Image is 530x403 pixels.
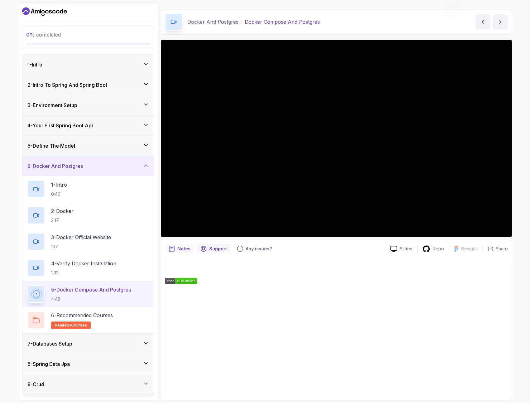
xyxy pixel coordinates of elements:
button: 1-Intro0:40 [27,180,149,198]
button: next content [493,14,508,29]
p: 3 - Docker Official Website [51,233,111,241]
p: 5 - Docker Compose And Postgres [51,286,131,293]
button: Support button [197,244,231,254]
button: 8-Spring Data Jpa [22,354,154,374]
h3: 3 - Environment Setup [27,101,77,109]
button: Share [483,246,508,252]
button: 3-Environment Setup [22,95,154,115]
button: notes button [165,244,194,254]
a: Dashboard [22,7,67,17]
span: completed [26,32,61,38]
button: 7-Databases Setup [22,334,154,354]
button: 9-Crud [22,374,154,394]
p: 4:48 [51,296,131,302]
h3: 5 - Define The Model [27,142,75,150]
button: 5-Docker Compose And Postgres4:48 [27,285,149,303]
button: 5-Define The Model [22,136,154,156]
p: 2 - Docker [51,207,74,215]
button: 2-Intro To Spring And Spring Boot [22,75,154,95]
p: Repo [433,246,444,252]
h3: 6 - Docker And Postgres [27,162,83,170]
button: 4-Your First Spring Boot Api [22,115,154,135]
span: 0 % [26,32,35,38]
h3: 8 - Spring Data Jpa [27,360,70,368]
p: Notes [177,246,190,252]
button: 6-Recommended Coursesrelated-courses [27,312,149,329]
p: Share [496,246,508,252]
button: 4-Verify Docker Installation1:32 [27,259,149,277]
p: 2:17 [51,217,74,224]
button: 1-Intro [22,55,154,75]
a: Slides [385,246,417,252]
h3: 9 - Crud [27,381,44,388]
p: 0:40 [51,191,67,197]
p: 6 - Recommended Courses [51,312,113,319]
h3: 4 - Your First Spring Boot Api [27,122,93,129]
button: 6-Docker And Postgres [22,156,154,176]
span: related-courses [55,323,87,328]
p: 1:32 [51,270,116,276]
p: Any issues? [246,246,272,252]
button: Feedback button [233,244,276,254]
button: 2-Docker2:17 [27,207,149,224]
p: Docker And Postgres [187,18,238,26]
img: Amigoscode Discord Server Badge [165,278,197,284]
p: Slides [400,246,412,252]
h3: 1 - Intro [27,61,42,68]
p: Designs [461,246,478,252]
p: 1:17 [51,243,111,250]
iframe: 5 - Docker Compose and Postgres [161,40,512,237]
h3: 7 - Databases Setup [27,340,72,347]
p: 1 - Intro [51,181,67,189]
p: 4 - Verify Docker Installation [51,260,116,267]
h3: 2 - Intro To Spring And Spring Boot [27,81,107,89]
a: Repo [417,245,449,253]
button: 3-Docker Official Website1:17 [27,233,149,250]
p: Support [209,246,227,252]
p: Docker Compose And Postgres [245,18,320,26]
button: previous content [475,14,490,29]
